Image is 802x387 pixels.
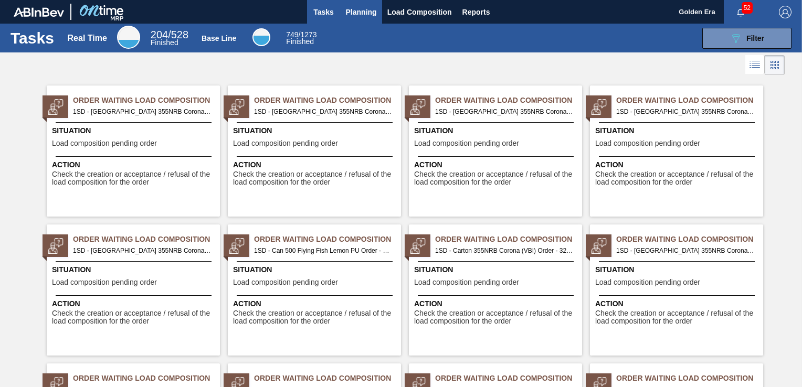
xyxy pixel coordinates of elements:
[724,5,757,19] button: Notifications
[410,99,426,115] img: status
[229,99,245,115] img: status
[414,298,579,309] span: Action
[595,159,761,170] span: Action
[151,30,188,46] div: Real Time
[765,55,785,75] div: Card Vision
[414,125,579,136] span: Situation
[254,234,401,245] span: Order Waiting Load Composition
[151,29,188,40] span: / 528
[151,38,178,47] span: Finished
[117,26,140,49] div: Real Time
[254,373,401,384] span: Order Waiting Load Composition
[68,34,107,43] div: Real Time
[595,170,761,187] span: Check the creation or acceptance / refusal of the load composition for the order
[745,55,765,75] div: List Vision
[73,106,212,117] span: 1SD - Carton 355NRB Corona (VBI) Order - 30510
[591,99,607,115] img: status
[435,245,574,256] span: 1SD - Carton 355NRB Corona (VBI) Order - 32063
[414,159,579,170] span: Action
[52,170,217,187] span: Check the creation or acceptance / refusal of the load composition for the order
[52,264,217,275] span: Situation
[73,245,212,256] span: 1SD - Carton 355NRB Corona (VBI) Order - 31847
[286,30,316,39] span: / 1273
[591,238,607,254] img: status
[286,31,316,45] div: Base Line
[73,373,220,384] span: Order Waiting Load Composition
[254,95,401,106] span: Order Waiting Load Composition
[286,37,314,46] span: Finished
[233,159,398,170] span: Action
[435,373,582,384] span: Order Waiting Load Composition
[414,170,579,187] span: Check the creation or acceptance / refusal of the load composition for the order
[595,309,761,326] span: Check the creation or acceptance / refusal of the load composition for the order
[387,6,452,18] span: Load Composition
[435,234,582,245] span: Order Waiting Load Composition
[616,95,763,106] span: Order Waiting Load Composition
[779,6,792,18] img: Logout
[14,7,64,17] img: TNhmsLtSVTkK8tSr43FrP2fwEKptu5GPRR3wAAAABJRU5ErkJggg==
[229,238,245,254] img: status
[742,2,753,14] span: 52
[312,6,335,18] span: Tasks
[254,245,393,256] span: 1SD - Can 500 Flying Fish Lemon PU Order - 32013
[52,139,157,147] span: Load composition pending order
[435,106,574,117] span: 1SD - Carton 355NRB Corona (VBI) Order - 31845
[595,264,761,275] span: Situation
[414,264,579,275] span: Situation
[462,6,490,18] span: Reports
[73,234,220,245] span: Order Waiting Load Composition
[233,125,398,136] span: Situation
[233,309,398,326] span: Check the creation or acceptance / refusal of the load composition for the order
[595,125,761,136] span: Situation
[616,245,755,256] span: 1SD - Carton 355NRB Corona (VBI) Order - 32064
[202,34,236,42] div: Base Line
[52,309,217,326] span: Check the creation or acceptance / refusal of the load composition for the order
[151,29,168,40] span: 204
[595,278,700,286] span: Load composition pending order
[410,238,426,254] img: status
[616,234,763,245] span: Order Waiting Load Composition
[52,159,217,170] span: Action
[414,309,579,326] span: Check the creation or acceptance / refusal of the load composition for the order
[52,278,157,286] span: Load composition pending order
[414,139,519,147] span: Load composition pending order
[233,298,398,309] span: Action
[435,95,582,106] span: Order Waiting Load Composition
[48,99,64,115] img: status
[414,278,519,286] span: Load composition pending order
[52,125,217,136] span: Situation
[616,373,763,384] span: Order Waiting Load Composition
[48,238,64,254] img: status
[286,30,298,39] span: 749
[73,95,220,106] span: Order Waiting Load Composition
[233,278,338,286] span: Load composition pending order
[233,139,338,147] span: Load composition pending order
[10,32,54,44] h1: Tasks
[616,106,755,117] span: 1SD - Carton 355NRB Corona (VBI) Order - 31846
[702,28,792,49] button: Filter
[346,6,377,18] span: Planning
[52,298,217,309] span: Action
[252,28,270,46] div: Base Line
[595,298,761,309] span: Action
[233,170,398,187] span: Check the creation or acceptance / refusal of the load composition for the order
[233,264,398,275] span: Situation
[254,106,393,117] span: 1SD - Carton 355NRB Corona (VBI) Order - 31440
[595,139,700,147] span: Load composition pending order
[746,34,764,42] span: Filter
